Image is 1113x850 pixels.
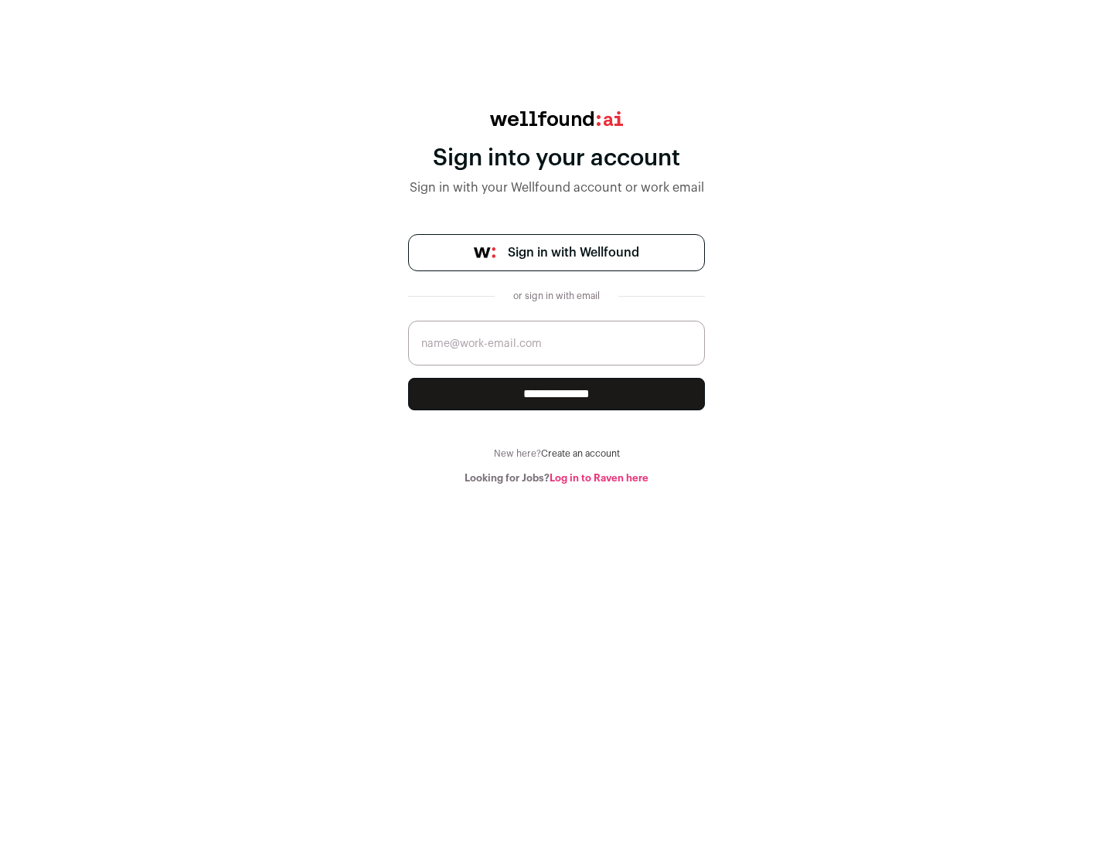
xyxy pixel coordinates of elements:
[408,144,705,172] div: Sign into your account
[508,243,639,262] span: Sign in with Wellfound
[507,290,606,302] div: or sign in with email
[408,447,705,460] div: New here?
[490,111,623,126] img: wellfound:ai
[550,473,648,483] a: Log in to Raven here
[541,449,620,458] a: Create an account
[408,472,705,484] div: Looking for Jobs?
[474,247,495,258] img: wellfound-symbol-flush-black-fb3c872781a75f747ccb3a119075da62bfe97bd399995f84a933054e44a575c4.png
[408,178,705,197] div: Sign in with your Wellfound account or work email
[408,321,705,365] input: name@work-email.com
[408,234,705,271] a: Sign in with Wellfound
